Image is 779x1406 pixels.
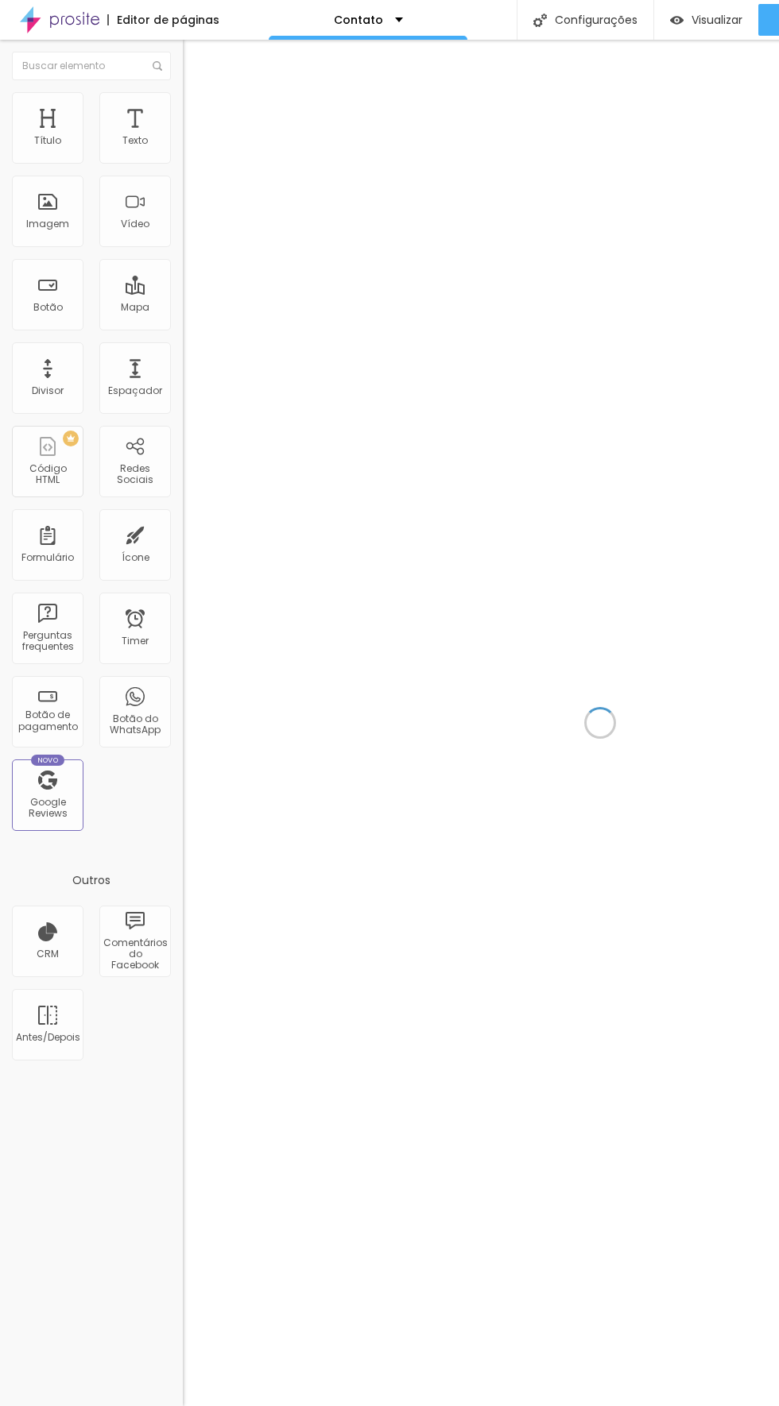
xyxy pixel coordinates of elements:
[121,218,149,230] div: Vídeo
[108,385,162,396] div: Espaçador
[122,135,148,146] div: Texto
[16,709,79,732] div: Botão de pagamento
[334,14,383,25] p: Contato
[16,463,79,486] div: Código HTML
[26,218,69,230] div: Imagem
[122,552,149,563] div: Ícone
[32,385,64,396] div: Divisor
[533,14,547,27] img: Icone
[21,552,74,563] div: Formulário
[16,797,79,820] div: Google Reviews
[37,948,59,960] div: CRM
[16,630,79,653] div: Perguntas frequentes
[31,755,65,766] div: Novo
[103,463,166,486] div: Redes Sociais
[107,14,219,25] div: Editor de páginas
[103,937,166,971] div: Comentários do Facebook
[121,302,149,313] div: Mapa
[34,135,61,146] div: Título
[670,14,684,27] img: view-1.svg
[33,302,63,313] div: Botão
[103,713,166,736] div: Botão do WhatsApp
[12,52,171,80] input: Buscar elemento
[654,4,758,36] button: Visualizar
[122,635,149,647] div: Timer
[692,14,742,26] span: Visualizar
[153,61,162,71] img: Icone
[16,1032,79,1043] div: Antes/Depois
